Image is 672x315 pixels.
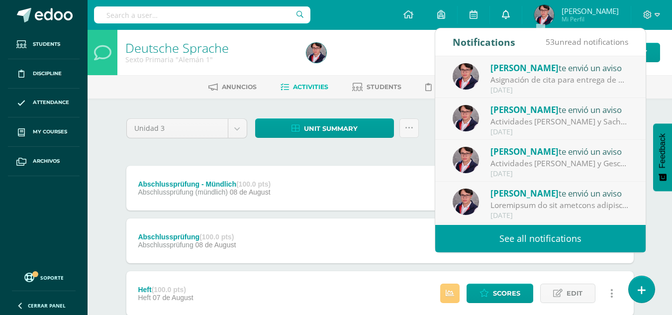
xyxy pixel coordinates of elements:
[138,294,151,302] span: Heft
[134,119,220,138] span: Unidad 3
[490,158,629,169] div: Actividades Deutsch y Geschichte – Semana del 11 de agosto: Estimados padres de familia: Hoy inic...
[125,39,229,56] a: Deutsche Sprache
[435,225,646,252] a: See all notifications
[208,79,257,95] a: Anuncios
[490,187,629,200] div: te envió un aviso
[304,119,358,138] span: Unit summary
[490,170,629,178] div: [DATE]
[534,5,554,25] img: 3d5d3fbbf55797b71de552028b9912e0.png
[546,36,555,47] span: 53
[490,116,629,127] div: Actividades Deutsch y Sachunterricht – Semana del 11 de agosto: Estimados padres de familia: Hoy,...
[490,146,559,157] span: [PERSON_NAME]
[138,180,271,188] div: Abschlussprüfung - Mündlich
[493,284,520,303] span: Scores
[138,241,193,249] span: Abschlussprüfung
[40,274,64,281] span: Soporte
[33,70,62,78] span: Discipline
[138,188,228,196] span: Abschlussprüfung (mündlich)
[490,103,629,116] div: te envió un aviso
[562,6,619,16] span: [PERSON_NAME]
[453,147,479,173] img: 859dc2a24b329f18536de5d34aeb5e93.png
[616,43,647,62] span: Activity
[453,105,479,131] img: 859dc2a24b329f18536de5d34aeb5e93.png
[467,284,533,303] a: Scores
[562,15,619,23] span: Mi Perfil
[125,41,294,55] h1: Deutsche Sprache
[490,86,629,95] div: [DATE]
[453,189,479,215] img: 859dc2a24b329f18536de5d34aeb5e93.png
[255,118,394,138] a: Unit summary
[281,79,328,95] a: Activities
[453,28,515,56] div: Notifications
[12,270,76,284] a: Soporte
[490,104,559,115] span: [PERSON_NAME]
[490,211,629,220] div: [DATE]
[490,188,559,199] span: [PERSON_NAME]
[425,79,470,95] a: Planning
[352,79,401,95] a: Students
[653,123,672,191] button: Feedback - Mostrar encuesta
[658,133,667,168] span: Feedback
[230,188,271,196] span: 08 de August
[293,83,328,91] span: Activities
[153,294,193,302] span: 07 de August
[490,62,559,74] span: [PERSON_NAME]
[490,61,629,74] div: te envió un aviso
[8,59,80,89] a: Discipline
[490,128,629,136] div: [DATE]
[8,89,80,118] a: Attendance
[33,128,67,136] span: My courses
[490,74,629,86] div: Asignación de cita para entrega de notas: Estimados padres de familia: Por este medio se les comp...
[199,233,234,241] strong: (100.0 pts)
[195,241,236,249] span: 08 de August
[306,43,326,63] img: 3d5d3fbbf55797b71de552028b9912e0.png
[453,63,479,90] img: 859dc2a24b329f18536de5d34aeb5e93.png
[490,145,629,158] div: te envió un aviso
[28,302,66,309] span: Cerrar panel
[367,83,401,91] span: Students
[33,99,69,106] span: Attendance
[567,284,582,303] span: Edit
[152,286,186,294] strong: (100.0 pts)
[546,36,628,47] span: unread notifications
[138,286,193,294] div: Heft
[8,117,80,147] a: My courses
[94,6,310,23] input: Search a user…
[490,200,629,211] div: Resultados de los exámenes propedéuticos - Gabriel Dávila: Estimados padres de familia: Reciban u...
[127,119,247,138] a: Unidad 3
[8,147,80,176] a: Archivos
[236,180,271,188] strong: (100.0 pts)
[33,40,60,48] span: Students
[8,30,80,59] a: Students
[33,157,60,165] span: Archivos
[222,83,257,91] span: Anuncios
[138,233,236,241] div: Abschlussprüfung
[125,55,294,64] div: Sexto Primaria 'Alemán 1'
